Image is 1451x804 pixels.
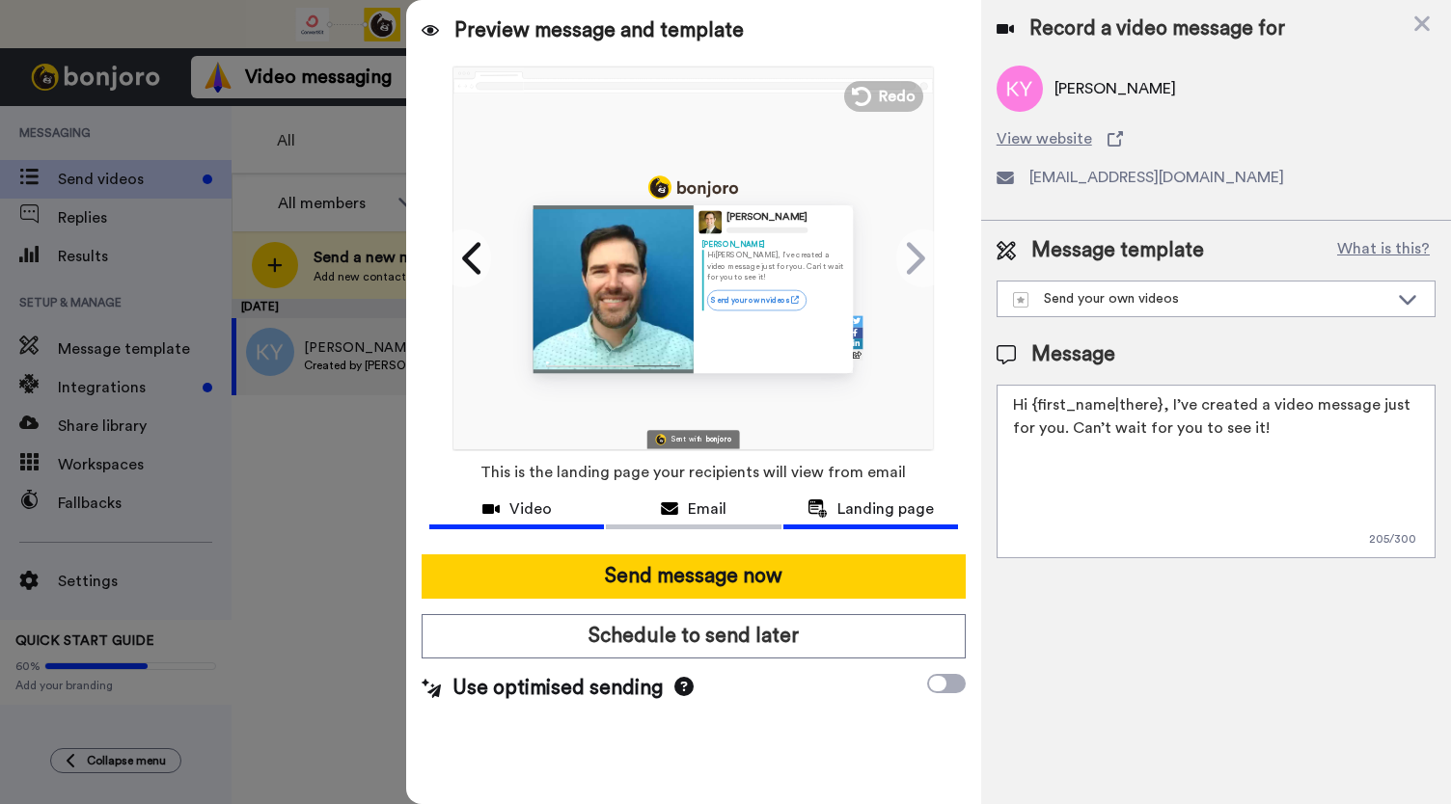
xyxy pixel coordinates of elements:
[1031,236,1204,265] span: Message template
[706,436,731,442] div: bonjoro
[702,238,845,249] div: [PERSON_NAME]
[422,614,966,658] button: Schedule to send later
[534,354,694,372] img: player-controls-full.svg
[1013,289,1388,308] div: Send your own videos
[707,289,807,309] a: Send your own videos
[1331,236,1436,265] button: What is this?
[1013,292,1028,308] img: demo-template.svg
[1031,340,1115,369] span: Message
[480,451,906,494] span: This is the landing page your recipients will view from email
[997,385,1436,558] textarea: Hi {first_name|there}, I’ve created a video message just for you. Can’t wait for you to see it!
[672,436,703,442] div: Sent with
[452,674,663,703] span: Use optimised sending
[656,434,667,444] img: Bonjoro Logo
[422,554,966,599] button: Send message now
[1029,166,1284,189] span: [EMAIL_ADDRESS][DOMAIN_NAME]
[698,210,722,233] img: Profile Image
[509,497,552,521] span: Video
[688,497,726,521] span: Email
[837,497,934,521] span: Landing page
[707,250,845,282] p: Hi [PERSON_NAME] , I’ve created a video message just for you. Can’t wait for you to see it!
[726,211,808,224] div: [PERSON_NAME]
[648,175,738,199] img: logo_full.png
